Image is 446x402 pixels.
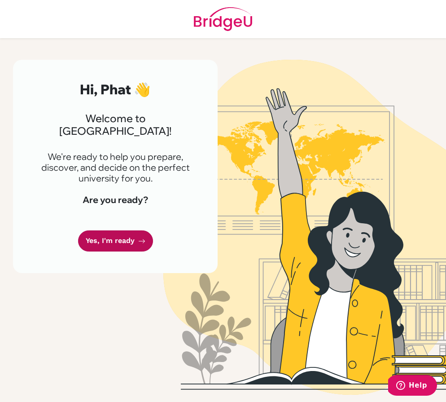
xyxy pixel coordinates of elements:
h3: Welcome to [GEOGRAPHIC_DATA]! [35,112,196,137]
h2: Hi, Phat 👋 [35,81,196,97]
p: We're ready to help you prepare, discover, and decide on the perfect university for you. [35,151,196,184]
a: Yes, I'm ready [78,230,153,252]
h4: Are you ready? [35,194,196,205]
iframe: Opens a widget where you can find more information [388,375,437,398]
